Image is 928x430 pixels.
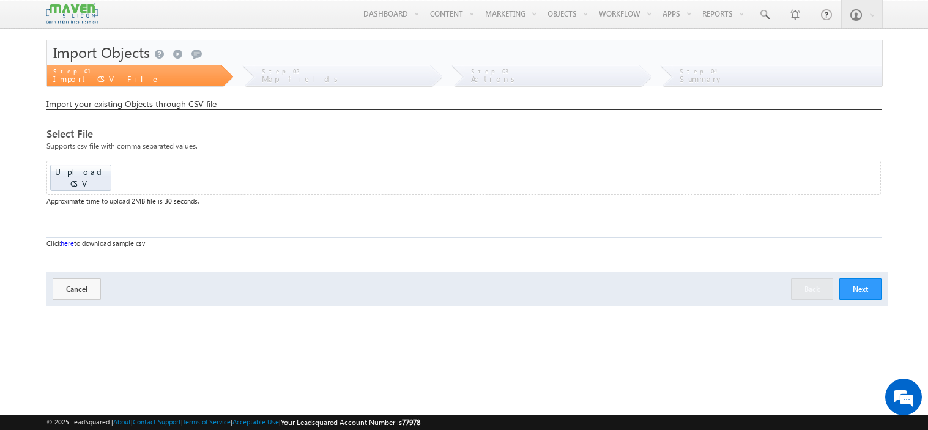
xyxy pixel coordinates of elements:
span: Step 03 [471,67,508,75]
div: Approximate time to upload 2MB file is 30 seconds. [46,196,882,207]
span: Your Leadsquared Account Number is [281,418,420,427]
button: Back [791,278,833,300]
div: Import Objects [47,40,882,65]
div: Supports csv file with comma separated values. [46,139,882,161]
span: Summary [680,73,724,84]
span: Step 04 [680,67,718,75]
span: Step 01 [53,67,89,75]
a: Terms of Service [183,418,231,426]
a: Contact Support [133,418,181,426]
button: Cancel [53,278,101,300]
span: Upload CSV [55,166,106,188]
a: Acceptable Use [232,418,279,426]
button: Next [839,278,882,300]
span: © 2025 LeadSquared | | | | | [46,417,420,428]
a: here [61,239,74,247]
div: Import your existing Objects through CSV file [46,98,882,110]
span: Import CSV File [53,73,160,84]
span: Step 02 [262,67,299,75]
span: 77978 [402,418,420,427]
span: Actions [471,73,519,84]
img: Custom Logo [46,3,98,24]
div: Select File [46,128,882,139]
span: Map fields [262,73,343,84]
a: About [113,418,131,426]
div: Click to download sample csv [46,237,882,249]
